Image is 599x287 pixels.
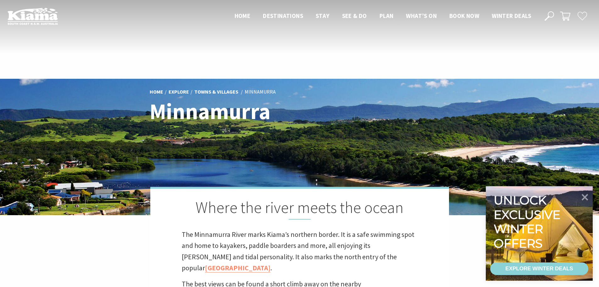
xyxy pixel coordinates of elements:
span: What’s On [406,12,437,20]
nav: Main Menu [228,11,537,21]
span: See & Do [342,12,367,20]
a: Explore [169,89,189,95]
div: EXPLORE WINTER DEALS [505,262,573,275]
a: [GEOGRAPHIC_DATA] [205,263,270,273]
span: Destinations [263,12,303,20]
span: Book now [449,12,479,20]
h2: Where the river meets the ocean [182,198,418,220]
a: Towns & Villages [194,89,238,95]
p: The Minnamurra River marks Kiama’s northern border. It is a safe swimming spot and home to kayake... [182,229,418,273]
span: Home [235,12,251,20]
a: EXPLORE WINTER DEALS [490,262,588,275]
h1: Minnamurra [150,99,327,123]
div: Unlock exclusive winter offers [494,193,563,250]
span: Winter Deals [492,12,531,20]
li: Minnamurra [245,88,276,96]
span: Stay [316,12,330,20]
img: Kiama Logo [8,8,58,25]
a: Home [150,89,163,95]
span: Plan [380,12,394,20]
